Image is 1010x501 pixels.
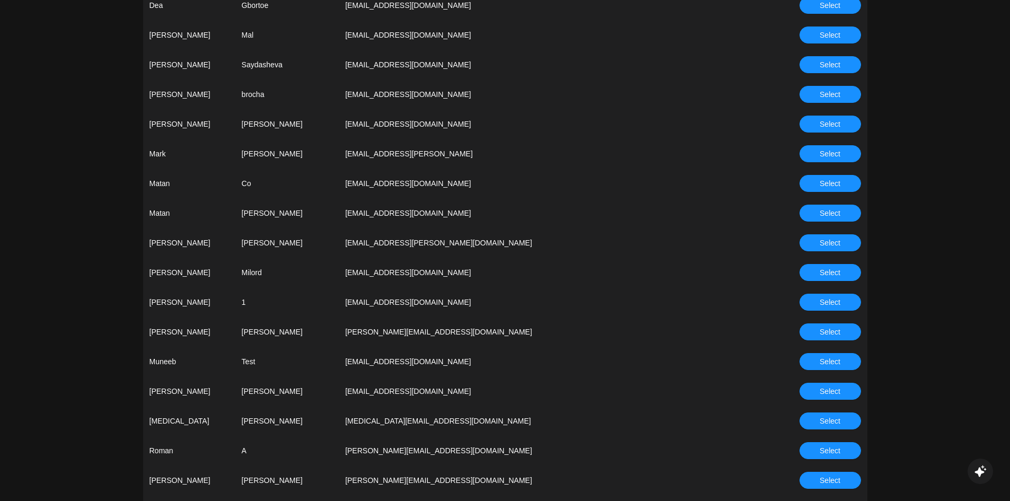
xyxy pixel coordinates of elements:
td: [PERSON_NAME][EMAIL_ADDRESS][DOMAIN_NAME] [339,317,741,347]
td: Muneeb [143,347,235,376]
td: [EMAIL_ADDRESS][DOMAIN_NAME] [339,198,741,228]
button: Select [800,412,861,429]
span: Select [820,267,840,278]
td: [PERSON_NAME] [143,287,235,317]
td: [PERSON_NAME] [143,109,235,139]
td: [EMAIL_ADDRESS][DOMAIN_NAME] [339,347,741,376]
td: [EMAIL_ADDRESS][PERSON_NAME][DOMAIN_NAME] [339,228,741,258]
button: Select [800,264,861,281]
button: Select [800,234,861,251]
button: Select [800,383,861,400]
span: Select [820,326,840,338]
button: Select [800,86,861,103]
td: [EMAIL_ADDRESS][DOMAIN_NAME] [339,80,741,109]
span: Select [820,148,840,160]
button: Select [800,27,861,43]
td: Mark [143,139,235,169]
td: [EMAIL_ADDRESS][DOMAIN_NAME] [339,376,741,406]
td: [PERSON_NAME] [143,80,235,109]
button: Select [800,353,861,370]
span: Select [820,237,840,249]
td: [PERSON_NAME] [235,406,339,436]
button: Select [800,116,861,133]
td: [EMAIL_ADDRESS][DOMAIN_NAME] [339,287,741,317]
td: [PERSON_NAME] [235,109,339,139]
td: [PERSON_NAME] [143,376,235,406]
td: [PERSON_NAME] [235,465,339,495]
td: [EMAIL_ADDRESS][PERSON_NAME] [339,139,741,169]
button: Select [800,56,861,73]
button: Select [800,205,861,222]
span: Select [820,415,840,427]
span: Select [820,385,840,397]
td: [PERSON_NAME] [143,20,235,50]
td: Milord [235,258,339,287]
td: 1 [235,287,339,317]
span: Select [820,296,840,308]
td: A [235,436,339,465]
td: [PERSON_NAME] [235,317,339,347]
span: Select [820,118,840,130]
button: Select [800,175,861,192]
button: Select [800,442,861,459]
td: [PERSON_NAME][EMAIL_ADDRESS][DOMAIN_NAME] [339,465,741,495]
td: [PERSON_NAME] [143,258,235,287]
span: Select [820,89,840,100]
button: Select [800,294,861,311]
td: [PERSON_NAME] [143,50,235,80]
span: Select [820,59,840,71]
td: [PERSON_NAME] [235,139,339,169]
td: [PERSON_NAME] [143,465,235,495]
td: Matan [143,198,235,228]
span: Select [820,356,840,367]
td: [EMAIL_ADDRESS][DOMAIN_NAME] [339,258,741,287]
span: Select [820,29,840,41]
td: [PERSON_NAME] [235,376,339,406]
td: Mal [235,20,339,50]
td: [PERSON_NAME] [143,317,235,347]
td: [PERSON_NAME] [235,228,339,258]
button: Select [800,323,861,340]
td: [EMAIL_ADDRESS][DOMAIN_NAME] [339,20,741,50]
td: [PERSON_NAME][EMAIL_ADDRESS][DOMAIN_NAME] [339,436,741,465]
td: [EMAIL_ADDRESS][DOMAIN_NAME] [339,169,741,198]
button: Select [800,145,861,162]
td: Test [235,347,339,376]
td: [PERSON_NAME] [235,198,339,228]
span: Select [820,474,840,486]
button: Select [800,472,861,489]
td: [PERSON_NAME] [143,228,235,258]
td: Roman [143,436,235,465]
td: Saydasheva [235,50,339,80]
td: [EMAIL_ADDRESS][DOMAIN_NAME] [339,109,741,139]
td: Matan [143,169,235,198]
td: [MEDICAL_DATA][EMAIL_ADDRESS][DOMAIN_NAME] [339,406,741,436]
td: [MEDICAL_DATA] [143,406,235,436]
td: Co [235,169,339,198]
td: brocha [235,80,339,109]
td: [EMAIL_ADDRESS][DOMAIN_NAME] [339,50,741,80]
span: Select [820,178,840,189]
span: Select [820,445,840,456]
span: Select [820,207,840,219]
